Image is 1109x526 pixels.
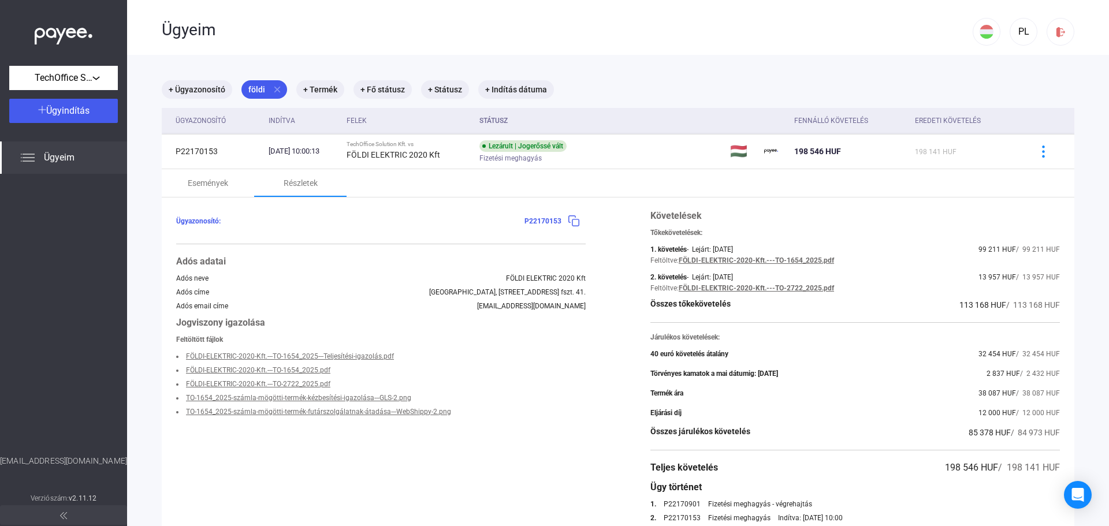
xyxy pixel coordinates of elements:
[1016,350,1060,358] span: / 32 454 HUF
[708,500,812,508] div: Fizetési meghagyás - végrehajtás
[269,114,295,128] div: Indítva
[186,352,394,360] a: FÖLDI-ELEKTRIC-2020-Kft.---TO-1654_2025---Teljesítési-igazolás.pdf
[650,256,679,264] div: Feltöltve:
[687,273,733,281] div: - Lejárt: [DATE]
[46,105,90,116] span: Ügyindítás
[176,302,228,310] div: Adós email címe
[188,176,228,190] div: Események
[347,141,470,148] div: TechOffice Solution Kft. vs
[162,134,264,169] td: P22170153
[69,494,96,502] strong: v2.11.12
[429,288,586,296] div: [GEOGRAPHIC_DATA], [STREET_ADDRESS] fszt. 41.
[945,462,998,473] span: 198 546 HUF
[1037,146,1050,158] img: more-blue
[1016,409,1060,417] span: / 12 000 HUF
[794,114,906,128] div: Fennálló követelés
[980,25,993,39] img: HU
[35,71,92,85] span: TechOffice Solution Kft.
[186,380,330,388] a: FÖLDI-ELEKTRIC-2020-Kft.---TO-2722_2025.pdf
[650,273,687,281] div: 2. követelés
[664,514,701,522] a: P22170153
[1047,18,1074,46] button: logout-red
[998,462,1060,473] span: / 198 141 HUF
[764,144,778,158] img: payee-logo
[176,114,226,128] div: Ügyazonosító
[915,114,1017,128] div: Eredeti követelés
[478,80,554,99] mat-chip: + Indítás dátuma
[650,409,682,417] div: Eljárási díj
[978,409,1016,417] span: 12 000 HUF
[650,298,731,312] div: Összes tőkekövetelés
[650,389,683,397] div: Termék ára
[1014,25,1033,39] div: PL
[1031,139,1055,163] button: more-blue
[650,480,1060,494] div: Ügy történet
[162,20,973,40] div: Ügyeim
[176,288,209,296] div: Adós címe
[269,146,337,157] div: [DATE] 10:00:13
[679,284,834,292] a: FÖLDI-ELEKTRIC-2020-Kft.---TO-2722_2025.pdf
[650,245,687,253] div: 1. követelés
[524,217,561,225] span: P22170153
[1055,26,1067,38] img: logout-red
[650,426,750,439] div: Összes járulékos követelés
[650,333,1060,341] div: Járulékos követelések:
[35,21,92,45] img: white-payee-white-dot.svg
[561,209,586,233] button: copy-blue
[650,461,718,475] div: Teljes követelés
[347,114,367,128] div: Felek
[650,209,1060,223] div: Követelések
[794,114,868,128] div: Fennálló követelés
[9,99,118,123] button: Ügyindítás
[284,176,318,190] div: Részletek
[479,151,542,165] span: Fizetési meghagyás
[1006,300,1060,309] span: / 113 168 HUF
[778,514,843,522] div: Indítva: [DATE] 10:00
[725,134,760,169] td: 🇭🇺
[38,106,46,114] img: plus-white.svg
[176,274,209,282] div: Adós neve
[978,350,1016,358] span: 32 454 HUF
[477,302,586,310] div: [EMAIL_ADDRESS][DOMAIN_NAME]
[650,514,656,522] div: 2.
[915,114,981,128] div: Eredeti követelés
[421,80,469,99] mat-chip: + Státusz
[987,370,1020,378] span: 2 837 HUF
[1020,370,1060,378] span: / 2 432 HUF
[347,114,470,128] div: Felek
[479,140,567,152] div: Lezárult | Jogerőssé vált
[568,215,580,227] img: copy-blue
[978,245,1016,253] span: 99 211 HUF
[794,147,841,156] span: 198 546 HUF
[1016,245,1060,253] span: / 99 211 HUF
[475,108,725,134] th: Státusz
[679,256,834,264] a: FÖLDI-ELEKTRIC-2020-Kft.---TO-1654_2025.pdf
[60,512,67,519] img: arrow-double-left-grey.svg
[978,273,1016,281] span: 13 957 HUF
[978,389,1016,397] span: 38 087 HUF
[296,80,344,99] mat-chip: + Termék
[176,316,586,330] div: Jogviszony igazolása
[650,229,1060,237] div: Tőkekövetelések:
[21,151,35,165] img: list.svg
[1064,481,1092,509] div: Open Intercom Messenger
[650,500,656,508] div: 1.
[708,514,771,522] div: Fizetési meghagyás
[186,408,451,416] a: TO-1654_2025-számla-mögötti-termék-futárszolgálatnak-átadása---WebShippy-2.png
[353,80,412,99] mat-chip: + Fő státusz
[664,500,701,508] a: P22170901
[959,300,1006,309] span: 113 168 HUF
[650,370,778,378] div: Törvényes kamatok a mai dátumig: [DATE]
[1016,273,1060,281] span: / 13 957 HUF
[241,80,287,99] mat-chip: földi
[915,148,957,156] span: 198 141 HUF
[44,151,75,165] span: Ügyeim
[687,245,733,253] div: - Lejárt: [DATE]
[1010,18,1037,46] button: PL
[650,350,728,358] div: 40 euró követelés átalány
[347,150,440,159] strong: FÖLDI ELEKTRIC 2020 Kft
[186,394,411,402] a: TO-1654_2025-számla-mögötti-termék-kézbesítési-igazolása---GLS-2.png
[162,80,232,99] mat-chip: + Ügyazonosító
[269,114,337,128] div: Indítva
[969,428,1011,437] span: 85 378 HUF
